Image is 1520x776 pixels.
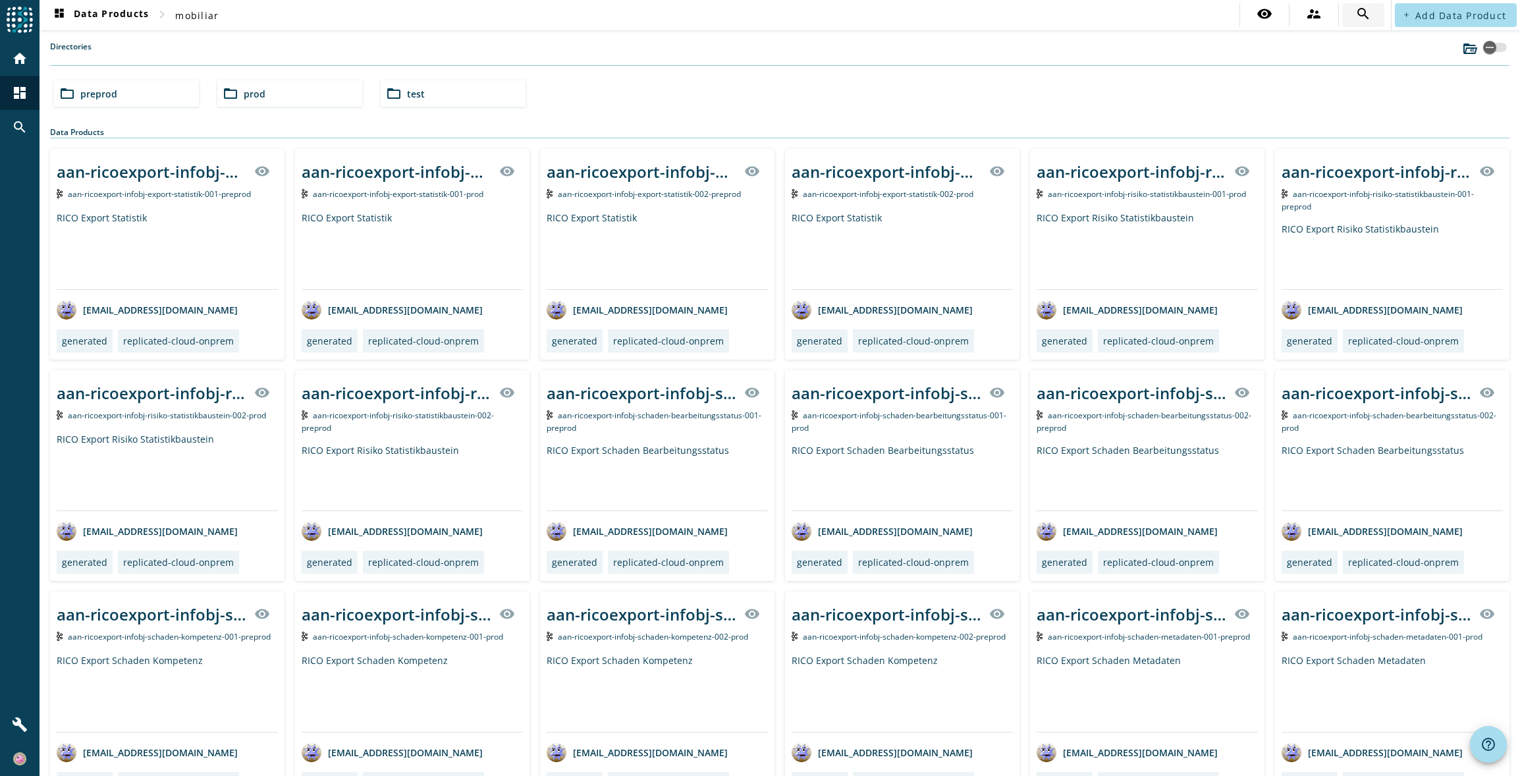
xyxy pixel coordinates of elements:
div: [EMAIL_ADDRESS][DOMAIN_NAME] [1282,742,1463,762]
div: aan-ricoexport-infobj-export-statistik-001-_stage_ [302,161,491,182]
div: RICO Export Risiko Statistikbaustein [1037,211,1258,289]
button: Data Products [46,3,154,27]
div: aan-ricoexport-infobj-export-statistik-002-_stage_ [792,161,981,182]
img: Kafka Topic: aan-ricoexport-infobj-risiko-statistikbaustein-001-prod [1037,189,1043,198]
div: RICO Export Statistik [792,211,1013,289]
span: Kafka Topic: aan-ricoexport-infobj-schaden-metadaten-001-prod [1293,631,1482,642]
div: RICO Export Risiko Statistikbaustein [302,444,523,511]
span: Kafka Topic: aan-ricoexport-infobj-risiko-statistikbaustein-002-prod [68,410,266,421]
div: RICO Export Schaden Bearbeitungsstatus [1282,444,1503,511]
div: RICO Export Schaden Metadaten [1282,654,1503,732]
span: test [407,88,425,100]
mat-icon: dashboard [12,85,28,101]
div: generated [797,556,842,568]
mat-icon: folder_open [223,86,238,101]
div: RICO Export Schaden Kompetenz [57,654,278,732]
div: [EMAIL_ADDRESS][DOMAIN_NAME] [792,300,973,319]
div: [EMAIL_ADDRESS][DOMAIN_NAME] [302,742,483,762]
div: [EMAIL_ADDRESS][DOMAIN_NAME] [1282,521,1463,541]
img: Kafka Topic: aan-ricoexport-infobj-risiko-statistikbaustein-002-prod [57,410,63,420]
div: aan-ricoexport-infobj-export-statistik-001-_stage_ [57,161,246,182]
span: Kafka Topic: aan-ricoexport-infobj-schaden-kompetenz-001-preprod [68,631,271,642]
div: aan-ricoexport-infobj-risiko-statistikbaustein-002-_stage_ [57,382,246,404]
div: Data Products [50,126,1509,138]
div: aan-ricoexport-infobj-schaden-bearbeitungsstatus-001-_stage_ [547,382,736,404]
mat-icon: add [1403,11,1410,18]
button: mobiliar [170,3,224,27]
div: [EMAIL_ADDRESS][DOMAIN_NAME] [302,521,483,541]
span: Add Data Product [1415,9,1506,22]
div: replicated-cloud-onprem [368,556,479,568]
mat-icon: visibility [1479,606,1495,622]
div: generated [552,556,597,568]
div: [EMAIL_ADDRESS][DOMAIN_NAME] [1282,300,1463,319]
mat-icon: visibility [989,385,1005,401]
span: Kafka Topic: aan-ricoexport-infobj-schaden-bearbeitungsstatus-002-preprod [1037,410,1251,433]
mat-icon: visibility [744,385,760,401]
span: Kafka Topic: aan-ricoexport-infobj-export-statistik-001-preprod [68,188,251,200]
img: avatar [302,521,321,541]
mat-icon: visibility [989,606,1005,622]
span: Kafka Topic: aan-ricoexport-infobj-schaden-bearbeitungsstatus-001-prod [792,410,1006,433]
img: Kafka Topic: aan-ricoexport-infobj-risiko-statistikbaustein-001-preprod [1282,189,1288,198]
span: mobiliar [175,9,219,22]
div: aan-ricoexport-infobj-schaden-bearbeitungsstatus-002-_stage_ [1282,382,1471,404]
div: aan-ricoexport-infobj-schaden-kompetenz-001-_stage_ [57,603,246,625]
img: 259ed7dfac5222f7bca45883c0824a13 [13,752,26,765]
div: generated [1042,335,1087,347]
div: replicated-cloud-onprem [858,335,969,347]
div: aan-ricoexport-infobj-schaden-kompetenz-002-_stage_ [792,603,981,625]
img: avatar [547,300,566,319]
div: RICO Export Statistik [302,211,523,289]
img: Kafka Topic: aan-ricoexport-infobj-schaden-metadaten-001-prod [1282,632,1288,641]
mat-icon: help_outline [1480,736,1496,752]
span: Kafka Topic: aan-ricoexport-infobj-schaden-bearbeitungsstatus-002-prod [1282,410,1496,433]
img: avatar [1037,742,1056,762]
div: generated [307,335,352,347]
div: RICO Export Risiko Statistikbaustein [1282,223,1503,289]
div: aan-ricoexport-infobj-schaden-bearbeitungsstatus-002-_stage_ [1037,382,1226,404]
img: Kafka Topic: aan-ricoexport-infobj-schaden-kompetenz-001-preprod [57,632,63,641]
span: Kafka Topic: aan-ricoexport-infobj-risiko-statistikbaustein-001-preprod [1282,188,1474,212]
div: [EMAIL_ADDRESS][DOMAIN_NAME] [792,521,973,541]
span: Kafka Topic: aan-ricoexport-infobj-schaden-bearbeitungsstatus-001-preprod [547,410,761,433]
div: [EMAIL_ADDRESS][DOMAIN_NAME] [57,521,238,541]
mat-icon: folder_open [386,86,402,101]
mat-icon: folder_open [59,86,75,101]
div: [EMAIL_ADDRESS][DOMAIN_NAME] [547,521,728,541]
mat-icon: visibility [254,163,270,179]
div: replicated-cloud-onprem [1348,335,1459,347]
div: generated [1287,335,1332,347]
span: Kafka Topic: aan-ricoexport-infobj-export-statistik-001-prod [313,188,483,200]
img: Kafka Topic: aan-ricoexport-infobj-schaden-bearbeitungsstatus-001-prod [792,410,798,420]
div: generated [62,556,107,568]
mat-icon: visibility [744,163,760,179]
mat-icon: supervisor_account [1306,6,1322,22]
div: RICO Export Schaden Kompetenz [547,654,768,732]
mat-icon: dashboard [51,7,67,23]
div: aan-ricoexport-infobj-export-statistik-002-_stage_ [547,161,736,182]
mat-icon: visibility [1234,385,1250,401]
div: [EMAIL_ADDRESS][DOMAIN_NAME] [1037,300,1218,319]
mat-icon: chevron_right [154,7,170,22]
span: Data Products [51,7,149,23]
img: avatar [57,300,76,319]
div: generated [1042,556,1087,568]
img: Kafka Topic: aan-ricoexport-infobj-schaden-kompetenz-002-preprod [792,632,798,641]
mat-icon: visibility [744,606,760,622]
img: Kafka Topic: aan-ricoexport-infobj-schaden-metadaten-001-preprod [1037,632,1043,641]
div: [EMAIL_ADDRESS][DOMAIN_NAME] [57,300,238,319]
img: Kafka Topic: aan-ricoexport-infobj-export-statistik-002-preprod [547,189,553,198]
mat-icon: visibility [499,606,515,622]
mat-icon: visibility [1479,385,1495,401]
img: Kafka Topic: aan-ricoexport-infobj-export-statistik-002-prod [792,189,798,198]
mat-icon: search [12,119,28,135]
span: prod [244,88,265,100]
img: Kafka Topic: aan-ricoexport-infobj-schaden-kompetenz-001-prod [302,632,308,641]
div: aan-ricoexport-infobj-schaden-bearbeitungsstatus-001-_stage_ [792,382,981,404]
div: generated [797,335,842,347]
img: Kafka Topic: aan-ricoexport-infobj-schaden-bearbeitungsstatus-002-prod [1282,410,1288,420]
mat-icon: visibility [254,385,270,401]
div: [EMAIL_ADDRESS][DOMAIN_NAME] [792,742,973,762]
mat-icon: visibility [254,606,270,622]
